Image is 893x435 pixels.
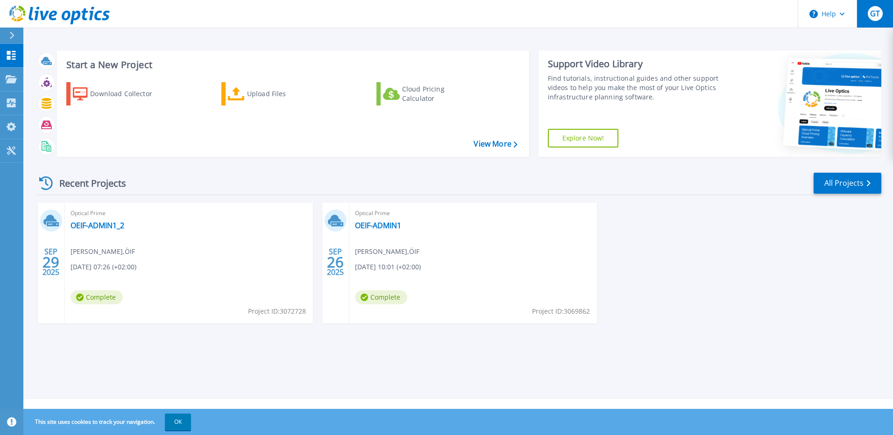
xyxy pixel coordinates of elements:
span: 26 [327,258,344,266]
span: [PERSON_NAME] , ÖIF [355,246,419,257]
div: Find tutorials, instructional guides and other support videos to help you make the most of your L... [548,74,723,102]
span: This site uses cookies to track your navigation. [26,414,191,430]
span: [DATE] 07:26 (+02:00) [71,262,136,272]
span: Complete [355,290,407,304]
a: Download Collector [66,82,170,105]
span: Complete [71,290,123,304]
a: Explore Now! [548,129,619,147]
span: 29 [43,258,59,266]
span: GT [870,10,880,17]
span: Project ID: 3069862 [532,306,590,316]
div: Support Video Library [548,58,723,70]
span: [PERSON_NAME] , ÖIF [71,246,135,257]
div: Download Collector [90,84,165,103]
a: OEIF-ADMIN1 [355,221,401,230]
span: Optical Prime [71,208,307,218]
a: Upload Files [221,82,326,105]
h3: Start a New Project [66,60,517,70]
div: SEP 2025 [42,245,60,279]
div: SEP 2025 [326,245,344,279]
div: Upload Files [247,84,322,103]
span: Optical Prime [355,208,592,218]
div: Recent Projects [36,172,139,195]
a: All Projects [814,173,881,194]
a: OEIF-ADMIN1_2 [71,221,124,230]
a: Cloud Pricing Calculator [376,82,481,105]
span: [DATE] 10:01 (+02:00) [355,262,421,272]
a: View More [474,140,517,148]
button: OK [165,414,191,430]
span: Project ID: 3072728 [248,306,306,316]
div: Cloud Pricing Calculator [402,84,477,103]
